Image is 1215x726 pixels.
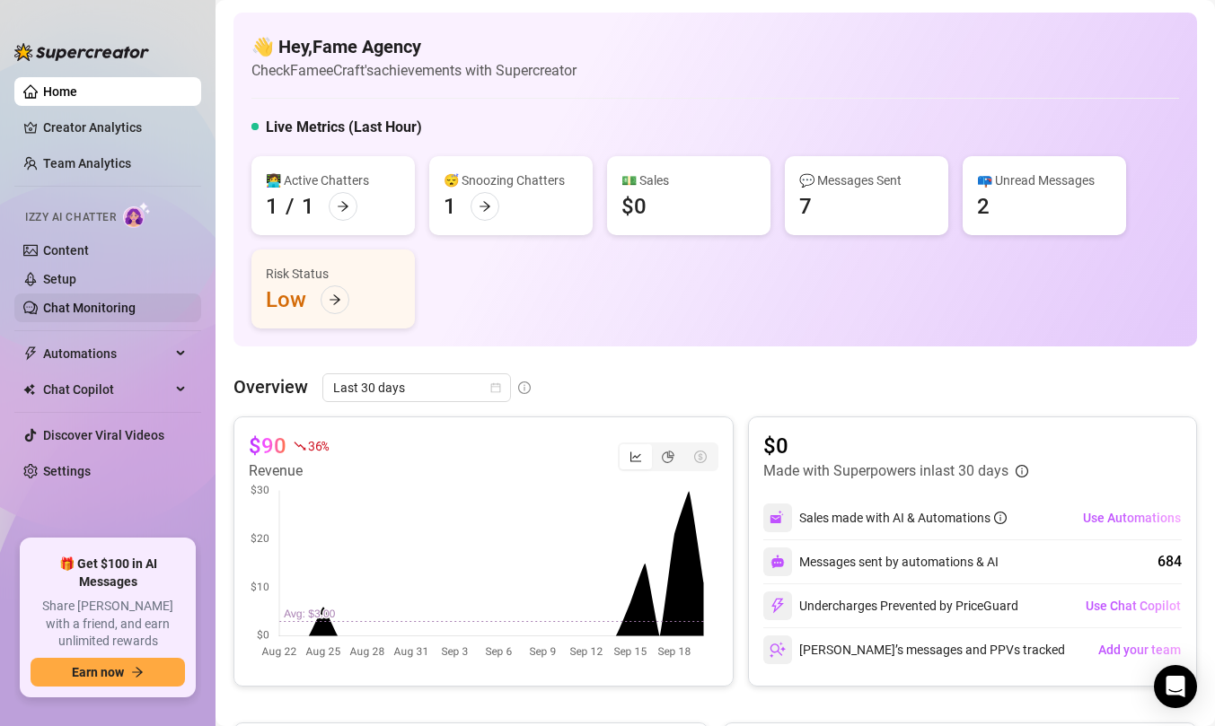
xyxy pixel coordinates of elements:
img: svg%3e [770,510,786,526]
div: segmented control [618,442,718,471]
span: info-circle [994,512,1007,524]
article: Revenue [249,460,329,482]
div: Risk Status [266,264,401,284]
div: 684 [1158,551,1182,573]
span: dollar-circle [694,450,707,463]
a: Team Analytics [43,156,131,171]
button: Use Chat Copilot [1085,591,1182,620]
span: 36 % [308,437,329,454]
div: 💵 Sales [621,171,756,190]
span: Izzy AI Chatter [25,209,116,226]
article: Check FameeCraft's achievements with Supercreator [251,59,577,82]
span: Last 30 days [333,374,500,401]
div: 📪 Unread Messages [977,171,1112,190]
div: 1 [302,192,314,221]
div: 😴 Snoozing Chatters [444,171,578,190]
div: 7 [799,192,812,221]
span: 🎁 Get $100 in AI Messages [31,555,185,590]
img: logo-BBDzfeDw.svg [14,43,149,61]
div: Open Intercom Messenger [1154,665,1197,708]
button: Earn nowarrow-right [31,658,185,687]
div: 2 [977,192,990,221]
article: Overview [233,373,308,400]
span: arrow-right [337,200,349,213]
a: Setup [43,272,76,286]
a: Chat Monitoring [43,301,136,315]
div: [PERSON_NAME]’s messages and PPVs tracked [763,635,1065,664]
span: arrow-right [131,666,144,678]
div: 1 [266,192,278,221]
span: Use Automations [1083,511,1181,525]
span: arrow-right [479,200,491,213]
h5: Live Metrics (Last Hour) [266,117,422,138]
span: fall [294,440,306,452]
div: Sales made with AI & Automations [799,508,1007,528]
div: 👩‍💻 Active Chatters [266,171,401,190]
span: thunderbolt [23,346,38,361]
span: calendar [490,382,501,393]
span: Add your team [1098,643,1181,657]
button: Add your team [1097,635,1182,664]
a: Discover Viral Videos [43,428,164,442]
img: AI Chatter [123,202,151,228]
img: svg%3e [770,555,785,569]
span: Automations [43,339,171,368]
article: $0 [763,432,1028,460]
div: 💬 Messages Sent [799,171,934,190]
button: Use Automations [1082,503,1182,532]
div: $0 [621,192,647,221]
img: Chat Copilot [23,383,35,396]
img: svg%3e [770,642,786,658]
span: Use Chat Copilot [1086,599,1181,613]
span: Earn now [72,665,124,679]
a: Content [43,243,89,258]
article: $90 [249,432,286,460]
span: info-circle [518,381,531,394]
a: Home [43,84,77,99]
h4: 👋 Hey, Fame Agency [251,34,577,59]
span: pie-chart [662,450,674,463]
span: Share [PERSON_NAME] with a friend, and earn unlimited rewards [31,598,185,651]
span: info-circle [1016,465,1028,477]
article: Made with Superpowers in last 30 days [763,460,1008,482]
a: Settings [43,464,91,478]
div: Messages sent by automations & AI [763,547,999,576]
a: Creator Analytics [43,113,187,142]
span: Chat Copilot [43,375,171,404]
div: Undercharges Prevented by PriceGuard [763,591,1018,620]
span: arrow-right [329,293,341,306]
span: line-chart [630,450,642,463]
img: svg%3e [770,598,786,614]
div: 1 [444,192,456,221]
